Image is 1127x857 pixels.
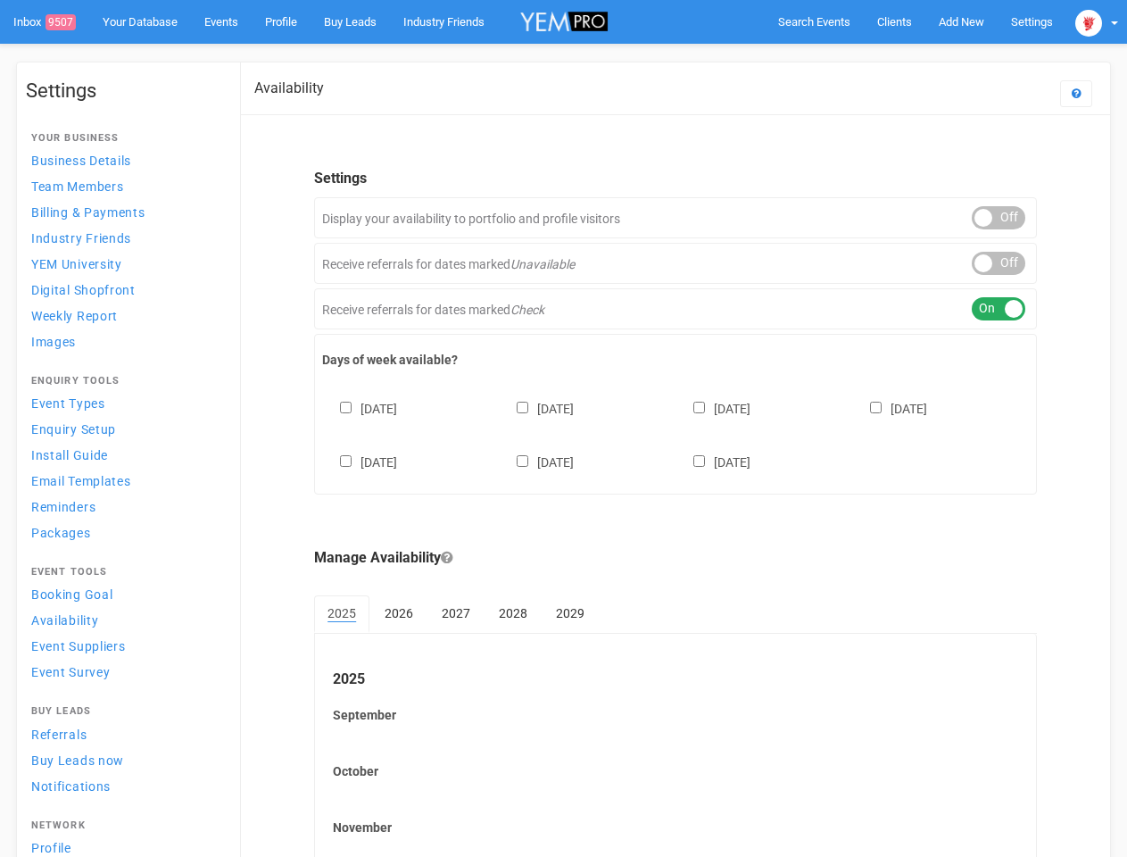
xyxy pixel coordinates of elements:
h2: Availability [254,80,324,96]
label: [DATE] [852,398,927,418]
input: [DATE] [517,402,528,413]
a: Event Types [26,391,222,415]
label: [DATE] [499,398,574,418]
a: Event Survey [26,660,222,684]
span: Packages [31,526,91,540]
input: [DATE] [340,402,352,413]
span: Notifications [31,779,111,794]
a: Notifications [26,774,222,798]
a: Images [26,329,222,354]
a: YEM University [26,252,222,276]
div: Receive referrals for dates marked [314,243,1037,284]
span: 9507 [46,14,76,30]
h1: Settings [26,80,222,102]
a: 2029 [543,595,598,631]
a: Booking Goal [26,582,222,606]
span: Email Templates [31,474,131,488]
span: Availability [31,613,98,628]
em: Check [510,303,544,317]
a: Packages [26,520,222,545]
span: Business Details [31,154,131,168]
span: Install Guide [31,448,108,462]
label: [DATE] [499,452,574,471]
h4: Network [31,820,217,831]
span: Reminders [31,500,95,514]
a: Referrals [26,722,222,746]
input: [DATE] [693,455,705,467]
a: Buy Leads now [26,748,222,772]
a: 2027 [428,595,484,631]
a: 2028 [485,595,541,631]
a: Team Members [26,174,222,198]
label: [DATE] [322,452,397,471]
span: Add New [939,15,984,29]
span: Digital Shopfront [31,283,136,297]
span: Event Survey [31,665,110,679]
a: Business Details [26,148,222,172]
a: Billing & Payments [26,200,222,224]
span: YEM University [31,257,122,271]
label: Days of week available? [322,351,1029,369]
span: Billing & Payments [31,205,145,220]
span: Weekly Report [31,309,118,323]
span: Clients [877,15,912,29]
a: 2026 [371,595,427,631]
legend: Settings [314,169,1037,189]
label: [DATE] [675,398,750,418]
span: Images [31,335,76,349]
h4: Event Tools [31,567,217,578]
div: Receive referrals for dates marked [314,288,1037,329]
input: [DATE] [870,402,882,413]
a: Install Guide [26,443,222,467]
legend: Manage Availability [314,548,1037,569]
span: Event Types [31,396,105,411]
a: Industry Friends [26,226,222,250]
input: [DATE] [340,455,352,467]
span: Booking Goal [31,587,112,602]
a: Digital Shopfront [26,278,222,302]
a: Availability [26,608,222,632]
label: November [333,819,1018,836]
span: Event Suppliers [31,639,126,653]
label: October [333,762,1018,780]
a: Event Suppliers [26,634,222,658]
span: Enquiry Setup [31,422,116,437]
div: Display your availability to portfolio and profile visitors [314,197,1037,238]
h4: Enquiry Tools [31,376,217,387]
label: [DATE] [322,398,397,418]
a: Weekly Report [26,304,222,328]
input: [DATE] [517,455,528,467]
a: 2025 [314,595,369,633]
h4: Buy Leads [31,706,217,717]
a: Email Templates [26,469,222,493]
em: Unavailable [510,257,575,271]
a: Enquiry Setup [26,417,222,441]
span: Team Members [31,179,123,194]
label: [DATE] [675,452,750,471]
a: Reminders [26,495,222,519]
span: Search Events [778,15,850,29]
h4: Your Business [31,133,217,144]
label: September [333,706,1018,724]
img: open-uri20250107-2-1pbi2ie [1075,10,1102,37]
input: [DATE] [693,402,705,413]
legend: 2025 [333,670,1018,690]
